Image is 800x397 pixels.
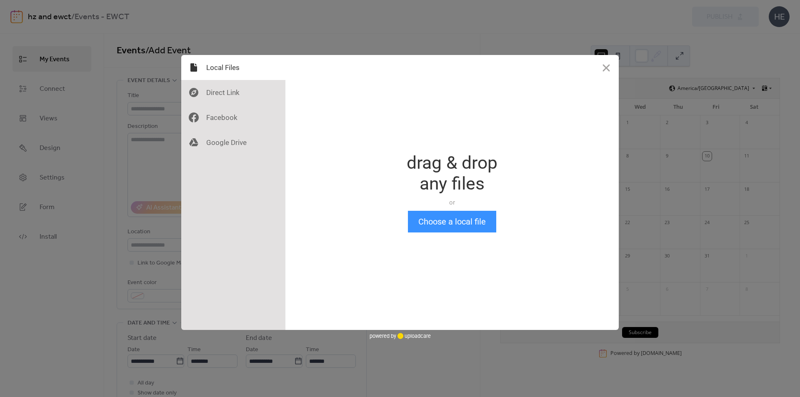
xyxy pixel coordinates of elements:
div: Direct Link [181,80,285,105]
button: Choose a local file [408,211,496,232]
div: or [407,198,497,207]
div: drag & drop any files [407,152,497,194]
div: Google Drive [181,130,285,155]
div: Facebook [181,105,285,130]
div: powered by [370,330,431,342]
a: uploadcare [396,333,431,339]
div: Local Files [181,55,285,80]
button: Close [594,55,619,80]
